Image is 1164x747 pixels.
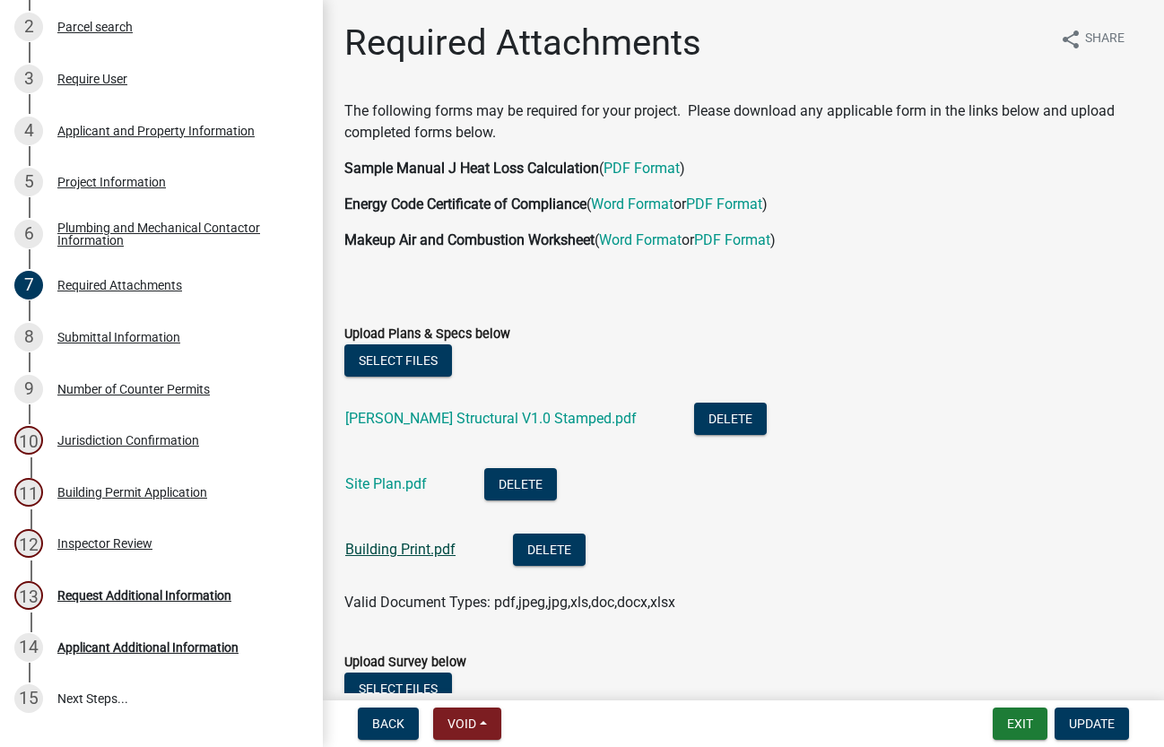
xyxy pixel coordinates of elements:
div: Number of Counter Permits [57,383,210,395]
strong: Makeup Air and Combustion Worksheet [344,231,595,248]
div: 9 [14,375,43,404]
a: PDF Format [686,195,762,213]
a: Site Plan.pdf [345,475,427,492]
button: Back [358,708,419,740]
i: share [1060,29,1081,50]
h1: Required Attachments [344,22,701,65]
span: Update [1069,717,1115,731]
div: Plumbing and Mechanical Contactor Information [57,221,294,247]
label: Upload Plans & Specs below [344,328,510,341]
button: Void [433,708,501,740]
div: 3 [14,65,43,93]
div: Require User [57,73,127,85]
div: Submittal Information [57,331,180,343]
span: Back [372,717,404,731]
button: Delete [484,468,557,500]
div: 4 [14,117,43,145]
wm-modal-confirm: Delete Document [694,412,767,429]
wm-modal-confirm: Delete Document [513,543,586,560]
div: 10 [14,426,43,455]
div: 5 [14,168,43,196]
a: [PERSON_NAME] Structural V1.0 Stamped.pdf [345,410,637,427]
wm-modal-confirm: Delete Document [484,477,557,494]
button: Delete [513,534,586,566]
div: Inspector Review [57,537,152,550]
div: 7 [14,271,43,300]
p: ( or ) [344,194,1142,215]
div: Required Attachments [57,279,182,291]
span: Void [447,717,476,731]
div: Building Permit Application [57,486,207,499]
p: ( or ) [344,230,1142,251]
div: Project Information [57,176,166,188]
div: Applicant Additional Information [57,641,239,654]
div: Applicant and Property Information [57,125,255,137]
span: Share [1085,29,1125,50]
strong: Sample Manual J Heat Loss Calculation [344,160,599,177]
div: 14 [14,633,43,662]
a: Word Format [599,231,682,248]
div: 11 [14,478,43,507]
p: The following forms may be required for your project. Please download any applicable form in the ... [344,100,1142,143]
button: Update [1055,708,1129,740]
a: PDF Format [694,231,770,248]
div: 12 [14,529,43,558]
div: 8 [14,323,43,352]
div: Jurisdiction Confirmation [57,434,199,447]
div: Request Additional Information [57,589,231,602]
button: Select files [344,673,452,705]
div: 2 [14,13,43,41]
div: 6 [14,220,43,248]
button: Exit [993,708,1047,740]
a: PDF Format [604,160,680,177]
a: Building Print.pdf [345,541,456,558]
label: Upload Survey below [344,656,466,669]
div: 13 [14,581,43,610]
button: Select files [344,344,452,377]
div: Parcel search [57,21,133,33]
div: 15 [14,684,43,713]
button: Delete [694,403,767,435]
p: ( ) [344,158,1142,179]
span: Valid Document Types: pdf,jpeg,jpg,xls,doc,docx,xlsx [344,594,675,611]
a: Word Format [591,195,673,213]
button: shareShare [1046,22,1139,56]
strong: Energy Code Certificate of Compliance [344,195,586,213]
